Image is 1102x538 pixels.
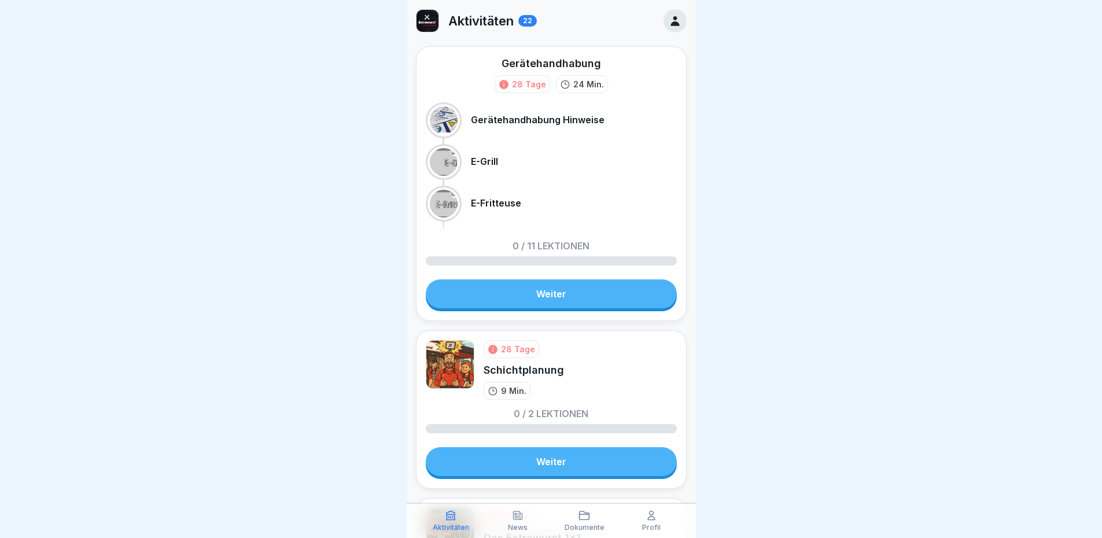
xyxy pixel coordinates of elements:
[426,279,677,308] a: Weiter
[512,78,546,90] div: 28 Tage
[501,385,526,397] p: 9 Min.
[642,524,661,532] p: Profil
[471,115,605,126] p: Gerätehandhabung Hinweise
[417,10,438,32] img: gjmq4gn0gq16rusbtbfa9wpn.png
[508,524,528,532] p: News
[433,524,469,532] p: Aktivitäten
[426,340,474,389] img: c5aux04luvp2sey7l1nulazl.png
[565,524,605,532] p: Dokumente
[471,156,498,167] p: E-Grill
[518,15,537,27] div: 22
[513,241,589,250] p: 0 / 11 Lektionen
[484,363,564,377] div: Schichtplanung
[426,447,677,476] a: Weiter
[573,78,604,90] p: 24 Min.
[501,343,535,355] div: 28 Tage
[514,409,588,418] p: 0 / 2 Lektionen
[471,198,521,209] p: E-Fritteuse
[448,13,514,28] p: Aktivitäten
[502,56,601,71] div: Gerätehandhabung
